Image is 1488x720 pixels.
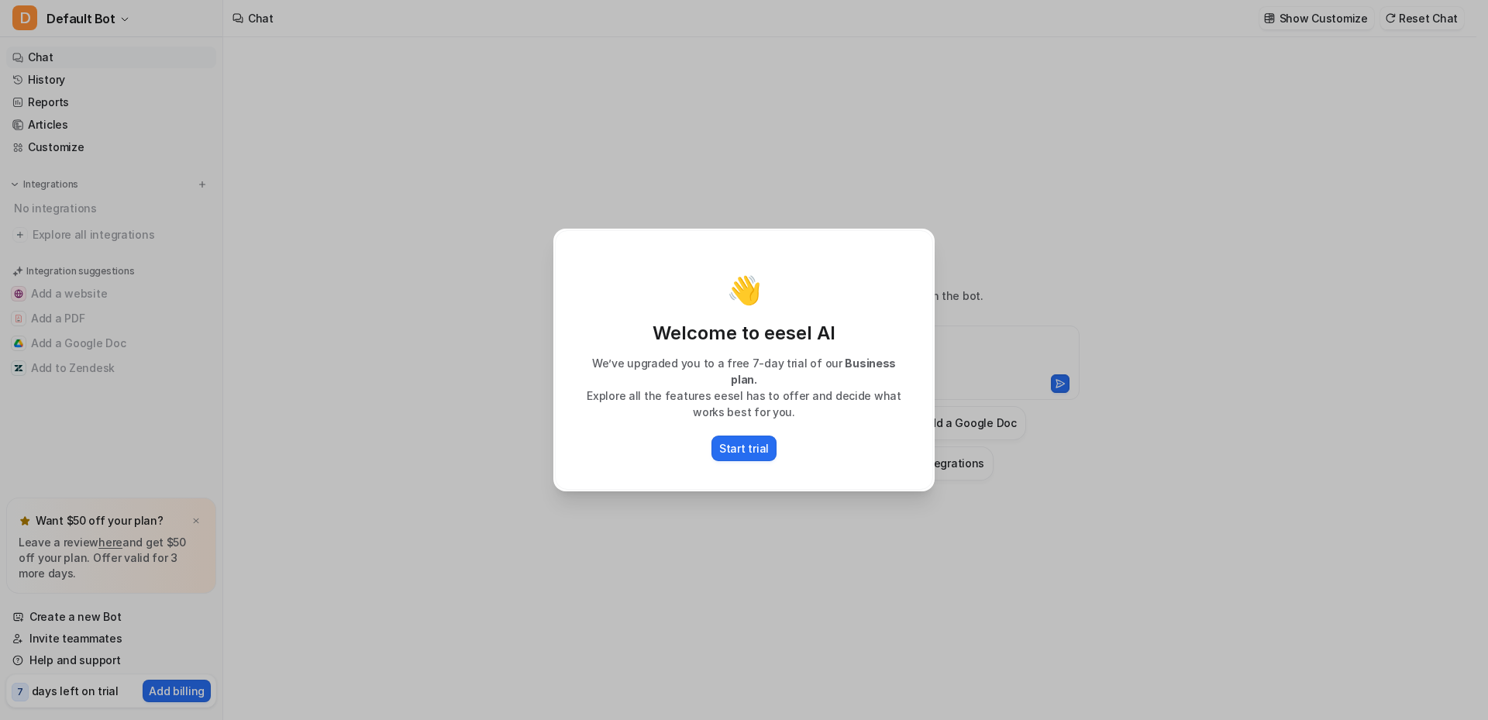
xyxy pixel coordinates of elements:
[571,388,917,420] p: Explore all the features eesel has to offer and decide what works best for you.
[727,274,762,305] p: 👋
[711,436,777,461] button: Start trial
[719,440,769,456] p: Start trial
[571,355,917,388] p: We’ve upgraded you to a free 7-day trial of our
[571,321,917,346] p: Welcome to eesel AI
